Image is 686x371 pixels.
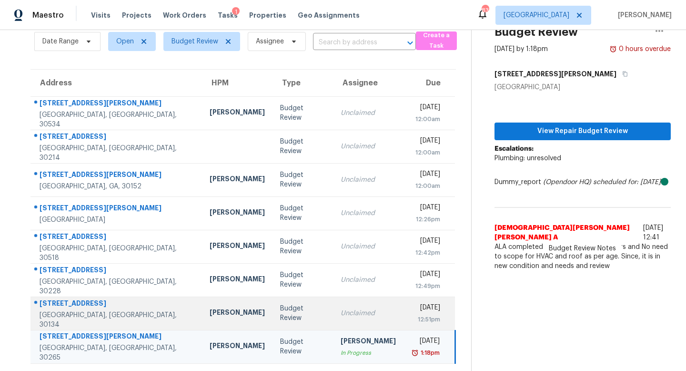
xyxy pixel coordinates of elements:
[280,137,325,156] div: Budget Review
[91,10,111,20] span: Visits
[411,303,440,315] div: [DATE]
[280,237,325,256] div: Budget Review
[404,36,417,50] button: Open
[411,348,419,358] img: Overdue Alarm Icon
[40,277,194,296] div: [GEOGRAPHIC_DATA], [GEOGRAPHIC_DATA], 30228
[494,69,616,79] h5: [STREET_ADDRESS][PERSON_NAME]
[280,204,325,223] div: Budget Review
[416,31,457,50] button: Create a Task
[30,70,202,96] th: Address
[411,136,440,148] div: [DATE]
[419,348,440,358] div: 1:18pm
[614,10,672,20] span: [PERSON_NAME]
[218,12,238,19] span: Tasks
[280,337,325,356] div: Budget Review
[494,27,578,37] h2: Budget Review
[40,265,194,277] div: [STREET_ADDRESS]
[210,241,265,253] div: [PERSON_NAME]
[543,179,591,185] i: (Opendoor HQ)
[411,336,439,348] div: [DATE]
[40,331,194,343] div: [STREET_ADDRESS][PERSON_NAME]
[40,170,194,182] div: [STREET_ADDRESS][PERSON_NAME]
[341,336,396,348] div: [PERSON_NAME]
[210,341,265,353] div: [PERSON_NAME]
[116,37,134,46] span: Open
[122,10,151,20] span: Projects
[494,145,534,152] b: Escalations:
[313,35,389,50] input: Search by address
[40,232,194,244] div: [STREET_ADDRESS]
[40,215,194,225] div: [GEOGRAPHIC_DATA]
[202,70,272,96] th: HPM
[341,348,396,358] div: In Progress
[341,275,396,285] div: Unclaimed
[494,44,548,54] div: [DATE] by 1:18pm
[249,10,286,20] span: Properties
[280,170,325,189] div: Budget Review
[411,181,440,191] div: 12:00am
[210,207,265,219] div: [PERSON_NAME]
[40,299,194,310] div: [STREET_ADDRESS]
[40,244,194,263] div: [GEOGRAPHIC_DATA], [GEOGRAPHIC_DATA], 30518
[421,30,452,52] span: Create a Task
[171,37,218,46] span: Budget Review
[280,103,325,123] div: Budget Review
[411,248,440,258] div: 12:42pm
[593,179,661,185] i: scheduled for: [DATE]
[543,244,622,253] span: Budget Review Notes
[494,123,671,140] button: View Repair Budget Review
[494,223,639,242] span: [DEMOGRAPHIC_DATA][PERSON_NAME] [PERSON_NAME] A
[411,281,440,291] div: 12:49pm
[32,10,64,20] span: Maestro
[494,155,561,162] span: Plumbing: unresolved
[210,274,265,286] div: [PERSON_NAME]
[280,304,325,323] div: Budget Review
[482,6,488,15] div: 83
[411,148,440,157] div: 12:00am
[411,215,440,224] div: 12:26pm
[40,132,194,144] div: [STREET_ADDRESS]
[617,44,671,54] div: 0 hours overdue
[411,236,440,248] div: [DATE]
[494,82,671,92] div: [GEOGRAPHIC_DATA]
[341,175,396,185] div: Unclaimed
[494,242,671,271] span: ALA completed. Scoped for minor repairs and No need to scope for HVAC and roof as per age. Since,...
[411,315,440,324] div: 12:51pm
[341,142,396,151] div: Unclaimed
[411,103,440,114] div: [DATE]
[40,310,194,330] div: [GEOGRAPHIC_DATA], [GEOGRAPHIC_DATA], 30134
[333,70,404,96] th: Assignee
[411,203,440,215] div: [DATE]
[232,7,240,17] div: 1
[40,110,194,129] div: [GEOGRAPHIC_DATA], [GEOGRAPHIC_DATA], 30534
[272,70,333,96] th: Type
[411,269,440,281] div: [DATE]
[411,169,440,181] div: [DATE]
[643,225,663,241] span: [DATE] 12:41
[616,65,629,82] button: Copy Address
[280,270,325,289] div: Budget Review
[298,10,360,20] span: Geo Assignments
[42,37,79,46] span: Date Range
[411,114,440,124] div: 12:00am
[341,108,396,118] div: Unclaimed
[40,343,194,362] div: [GEOGRAPHIC_DATA], [GEOGRAPHIC_DATA], 30265
[40,144,194,163] div: [GEOGRAPHIC_DATA], [GEOGRAPHIC_DATA], 30214
[504,10,569,20] span: [GEOGRAPHIC_DATA]
[502,125,663,137] span: View Repair Budget Review
[40,182,194,191] div: [GEOGRAPHIC_DATA], GA, 30152
[210,107,265,119] div: [PERSON_NAME]
[494,177,671,187] div: Dummy_report
[256,37,284,46] span: Assignee
[404,70,455,96] th: Due
[341,208,396,218] div: Unclaimed
[210,308,265,319] div: [PERSON_NAME]
[341,242,396,251] div: Unclaimed
[210,174,265,186] div: [PERSON_NAME]
[163,10,206,20] span: Work Orders
[40,98,194,110] div: [STREET_ADDRESS][PERSON_NAME]
[341,309,396,318] div: Unclaimed
[609,44,617,54] img: Overdue Alarm Icon
[40,203,194,215] div: [STREET_ADDRESS][PERSON_NAME]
